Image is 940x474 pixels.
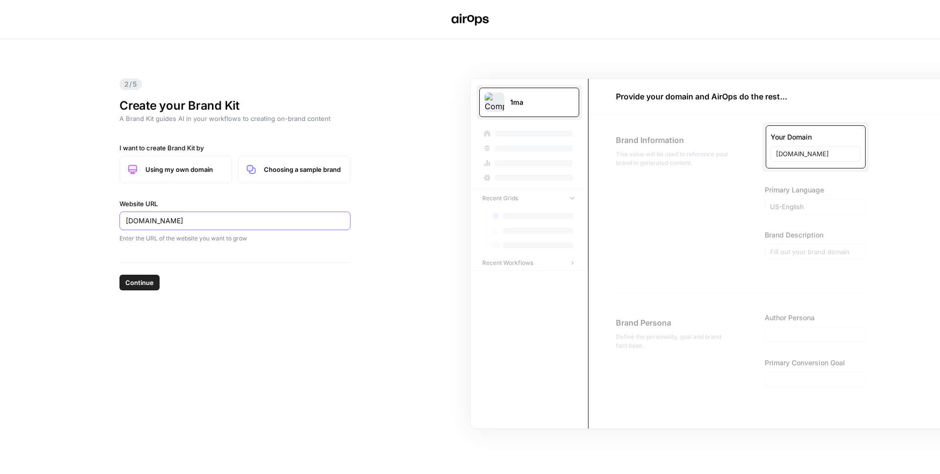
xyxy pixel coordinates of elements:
[145,165,224,174] span: Using my own domain
[119,234,351,243] div: Enter the URL of the website you want to grow
[119,143,351,153] label: I want to create Brand Kit by
[264,165,342,174] span: Choosing a sample brand
[485,93,504,112] img: Company Logo
[119,114,351,123] p: A Brand Kit guides AI in your workflows to creating on-brand content
[119,275,160,290] button: Continue
[126,216,344,226] input: www.spaceops.com
[125,278,154,287] span: Continue
[119,78,142,90] span: 2/5
[119,98,351,114] h1: Create your Brand Kit
[119,199,351,209] label: Website URL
